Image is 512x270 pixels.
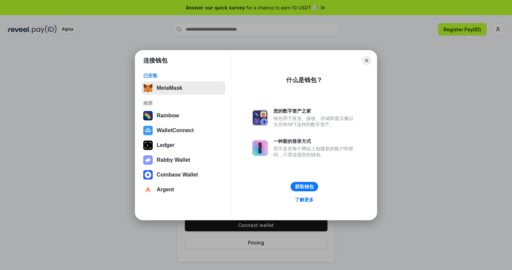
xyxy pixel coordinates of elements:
img: svg+xml,%3Csvg%20fill%3D%22none%22%20height%3D%2233%22%20viewBox%3D%220%200%2035%2033%22%20width%... [143,83,153,93]
img: svg+xml,%3Csvg%20xmlns%3D%22http%3A%2F%2Fwww.w3.org%2F2000%2Fsvg%22%20fill%3D%22none%22%20viewBox... [143,155,153,165]
button: WalletConnect [141,124,225,137]
div: 什么是钱包？ [286,76,322,84]
div: 您的数字资产之家 [273,108,357,114]
div: 已安装 [143,73,223,79]
img: svg+xml,%3Csvg%20width%3D%22120%22%20height%3D%22120%22%20viewBox%3D%220%200%20120%20120%22%20fil... [143,111,153,120]
button: MetaMask [141,81,225,95]
div: Ledger [157,142,174,148]
img: svg+xml,%3Csvg%20width%3D%2228%22%20height%3D%2228%22%20viewBox%3D%220%200%2028%2028%22%20fill%3D... [143,170,153,180]
div: Coinbase Wallet [157,172,198,178]
div: 钱包用于发送、接收、存储和显示像以太坊和NFT这样的数字资产。 [273,115,357,127]
button: 获取钱包 [291,182,318,191]
div: MetaMask [157,85,182,91]
div: Rabby Wallet [157,157,190,163]
img: svg+xml,%3Csvg%20xmlns%3D%22http%3A%2F%2Fwww.w3.org%2F2000%2Fsvg%22%20fill%3D%22none%22%20viewBox... [252,110,268,126]
div: 推荐 [143,100,223,106]
div: Rainbow [157,113,179,119]
img: svg+xml,%3Csvg%20width%3D%2228%22%20height%3D%2228%22%20viewBox%3D%220%200%2028%2028%22%20fill%3D... [143,185,153,194]
div: Argent [157,187,174,193]
button: Rainbow [141,109,225,122]
div: 一种新的登录方式 [273,138,357,144]
div: WalletConnect [157,127,194,133]
img: svg+xml,%3Csvg%20width%3D%2228%22%20height%3D%2228%22%20viewBox%3D%220%200%2028%2028%22%20fill%3D... [143,126,153,135]
button: Ledger [141,139,225,152]
button: Coinbase Wallet [141,168,225,182]
button: Close [362,56,371,65]
a: 了解更多 [291,195,318,204]
h1: 连接钱包 [143,56,167,65]
img: svg+xml,%3Csvg%20xmlns%3D%22http%3A%2F%2Fwww.w3.org%2F2000%2Fsvg%22%20width%3D%2228%22%20height%3... [143,141,153,150]
button: Argent [141,183,225,196]
img: svg+xml,%3Csvg%20xmlns%3D%22http%3A%2F%2Fwww.w3.org%2F2000%2Fsvg%22%20fill%3D%22none%22%20viewBox... [252,140,268,156]
div: 而不是在每个网站上创建新的账户和密码，只需连接您的钱包。 [273,146,357,158]
div: 了解更多 [295,197,314,203]
button: Rabby Wallet [141,153,225,167]
div: 获取钱包 [295,184,314,190]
